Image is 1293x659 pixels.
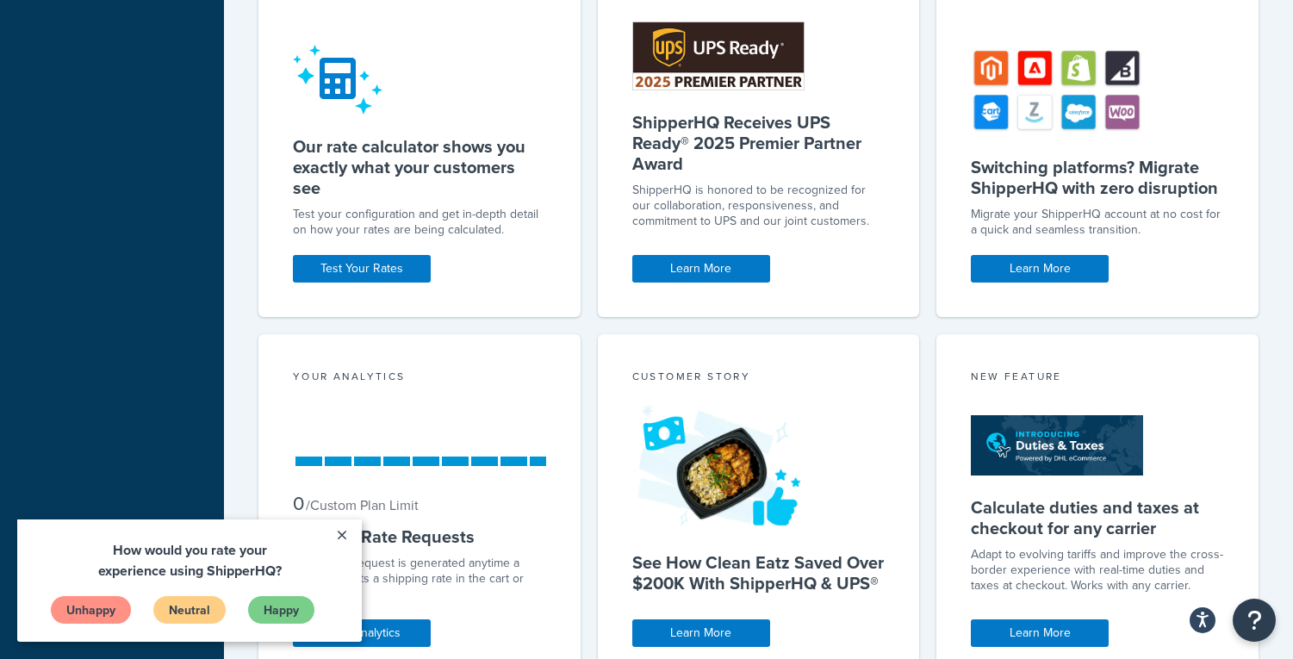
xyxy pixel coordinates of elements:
a: Unhappy [33,76,115,105]
h5: Calculate duties and taxes at checkout for any carrier [971,497,1224,538]
div: A shipping request is generated anytime a customer gets a shipping rate in the cart or checkout. [293,556,546,602]
a: Learn More [632,619,770,647]
a: Learn More [971,255,1109,283]
p: Adapt to evolving tariffs and improve the cross-border experience with real-time duties and taxes... [971,547,1224,594]
a: Neutral [135,76,209,105]
div: New Feature [971,369,1224,389]
p: ShipperHQ is honored to be recognized for our collaboration, responsiveness, and commitment to UP... [632,183,886,229]
h5: Switching platforms? Migrate ShipperHQ with zero disruption [971,157,1224,198]
h5: ShipperHQ Receives UPS Ready® 2025 Premier Partner Award [632,112,886,174]
a: View Analytics [293,619,431,647]
a: Test Your Rates [293,255,431,283]
h5: Our rate calculator shows you exactly what your customers see [293,136,546,198]
a: Learn More [971,619,1109,647]
div: Migrate your ShipperHQ account at no cost for a quick and seamless transition. [971,207,1224,238]
h5: See How Clean Eatz Saved Over $200K With ShipperHQ & UPS® [632,552,886,594]
span: 0 [293,489,304,518]
a: Learn More [632,255,770,283]
div: Your Analytics [293,369,546,389]
button: Open Resource Center [1233,599,1276,642]
span: How would you rate your experience using ShipperHQ? [81,21,264,61]
div: Customer Story [632,369,886,389]
small: / Custom Plan Limit [306,495,419,515]
h5: Monthly Rate Requests [293,526,546,547]
a: Happy [230,76,298,105]
div: Test your configuration and get in-depth detail on how your rates are being calculated. [293,207,546,238]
